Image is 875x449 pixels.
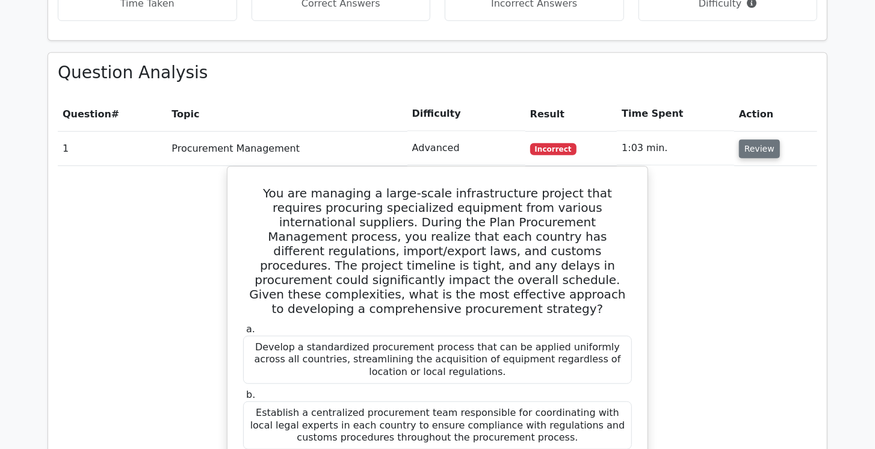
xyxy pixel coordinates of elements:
th: # [58,97,167,131]
td: Procurement Management [167,131,407,166]
th: Action [734,97,817,131]
th: Difficulty [407,97,525,131]
th: Result [525,97,617,131]
div: Develop a standardized procurement process that can be applied uniformly across all countries, st... [243,336,632,384]
th: Topic [167,97,407,131]
button: Review [739,140,780,158]
td: Advanced [407,131,525,166]
span: b. [246,389,255,400]
th: Time Spent [617,97,734,131]
span: Incorrect [530,143,577,155]
td: 1:03 min. [617,131,734,166]
td: 1 [58,131,167,166]
h5: You are managing a large-scale infrastructure project that requires procuring specialized equipme... [242,186,633,316]
span: Question [63,108,111,120]
h3: Question Analysis [58,63,817,83]
span: a. [246,323,255,335]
